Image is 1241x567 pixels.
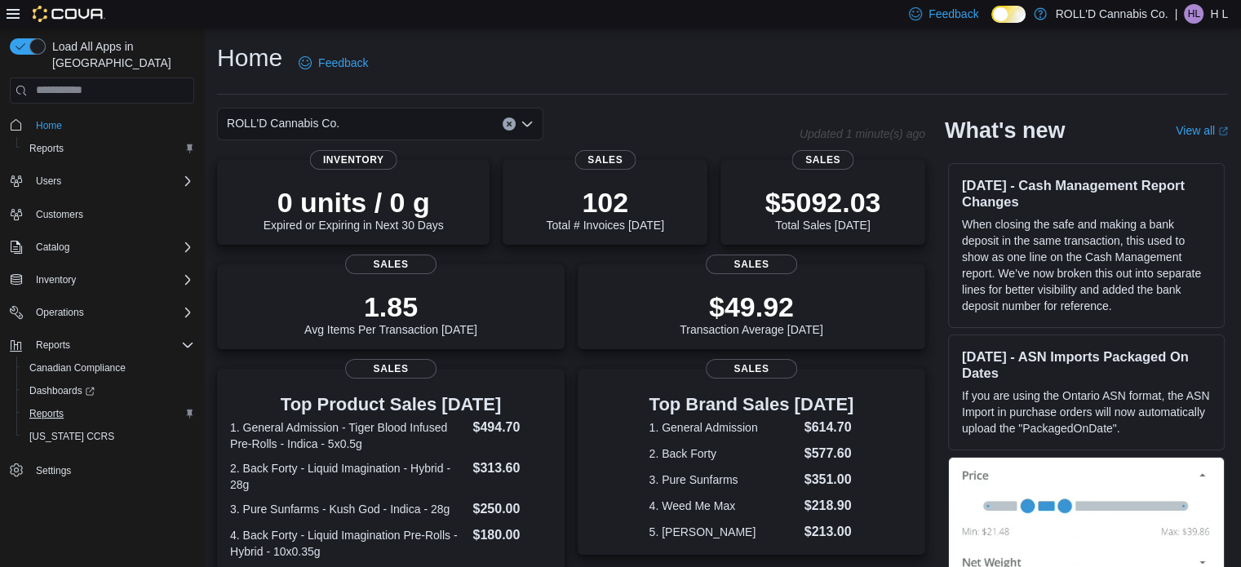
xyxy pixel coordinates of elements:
dd: $351.00 [804,470,854,489]
p: When closing the safe and making a bank deposit in the same transaction, this used to show as one... [962,216,1211,314]
span: Reports [29,142,64,155]
a: Dashboards [23,381,101,401]
button: Catalog [29,237,76,257]
span: Settings [36,464,71,477]
img: Cova [33,6,105,22]
span: Customers [29,204,194,224]
span: ROLL'D Cannabis Co. [227,113,339,133]
p: 102 [546,186,663,219]
p: Updated 1 minute(s) ago [800,127,925,140]
span: Catalog [36,241,69,254]
span: Operations [29,303,194,322]
a: Canadian Compliance [23,358,132,378]
button: Users [29,171,68,191]
h3: [DATE] - ASN Imports Packaged On Dates [962,348,1211,381]
span: Dark Mode [991,23,992,24]
dt: 1. General Admission [649,419,798,436]
button: Operations [29,303,91,322]
a: View allExternal link [1176,124,1228,137]
span: Users [36,175,61,188]
dt: 3. Pure Sunfarms - Kush God - Indica - 28g [230,501,466,517]
dt: 2. Back Forty [649,445,798,462]
span: Inventory [36,273,76,286]
button: [US_STATE] CCRS [16,425,201,448]
span: [US_STATE] CCRS [29,430,114,443]
dd: $180.00 [472,525,551,545]
button: Clear input [503,117,516,131]
input: Dark Mode [991,6,1026,23]
dt: 1. General Admission - Tiger Blood Infused Pre-Rolls - Indica - 5x0.5g [230,419,466,452]
span: Customers [36,208,83,221]
a: Settings [29,461,78,481]
dd: $614.70 [804,418,854,437]
dd: $218.90 [804,496,854,516]
p: 0 units / 0 g [264,186,444,219]
span: Home [29,115,194,135]
button: Reports [29,335,77,355]
a: [US_STATE] CCRS [23,427,121,446]
div: Expired or Expiring in Next 30 Days [264,186,444,232]
span: Sales [706,359,797,379]
h3: Top Product Sales [DATE] [230,395,552,414]
span: Home [36,119,62,132]
svg: External link [1218,126,1228,136]
span: Users [29,171,194,191]
button: Reports [16,402,201,425]
button: Home [3,113,201,137]
button: Users [3,170,201,193]
p: $49.92 [680,290,823,323]
div: Total Sales [DATE] [765,186,881,232]
span: Dashboards [23,381,194,401]
a: Feedback [292,47,375,79]
button: Catalog [3,236,201,259]
dt: 3. Pure Sunfarms [649,472,798,488]
div: Transaction Average [DATE] [680,290,823,336]
p: $5092.03 [765,186,881,219]
h2: What's new [945,117,1065,144]
span: Sales [706,255,797,274]
h1: Home [217,42,282,74]
dd: $494.70 [472,418,551,437]
button: Customers [3,202,201,226]
dt: 4. Back Forty - Liquid Imagination Pre-Rolls - Hybrid - 10x0.35g [230,527,466,560]
span: Washington CCRS [23,427,194,446]
span: Settings [29,459,194,480]
button: Operations [3,301,201,324]
button: Inventory [3,268,201,291]
span: Sales [345,255,437,274]
button: Inventory [29,270,82,290]
span: Inventory [29,270,194,290]
dt: 2. Back Forty - Liquid Imagination - Hybrid - 28g [230,460,466,493]
nav: Complex example [10,107,194,525]
a: Home [29,116,69,135]
span: Reports [29,335,194,355]
dt: 5. [PERSON_NAME] [649,524,798,540]
span: Canadian Compliance [29,361,126,374]
p: | [1175,4,1178,24]
dd: $577.60 [804,444,854,463]
a: Reports [23,404,70,423]
div: H L [1184,4,1203,24]
dd: $313.60 [472,458,551,478]
h3: [DATE] - Cash Management Report Changes [962,177,1211,210]
span: Canadian Compliance [23,358,194,378]
p: If you are using the Ontario ASN format, the ASN Import in purchase orders will now automatically... [962,388,1211,436]
h3: Top Brand Sales [DATE] [649,395,854,414]
button: Canadian Compliance [16,357,201,379]
span: Load All Apps in [GEOGRAPHIC_DATA] [46,38,194,71]
p: ROLL'D Cannabis Co. [1055,4,1168,24]
span: Sales [574,150,636,170]
span: Reports [23,404,194,423]
p: 1.85 [304,290,477,323]
dd: $250.00 [472,499,551,519]
button: Settings [3,458,201,481]
div: Total # Invoices [DATE] [546,186,663,232]
dd: $213.00 [804,522,854,542]
span: Dashboards [29,384,95,397]
button: Reports [16,137,201,160]
dt: 4. Weed Me Max [649,498,798,514]
span: HL [1188,4,1200,24]
span: Sales [792,150,853,170]
span: Catalog [29,237,194,257]
span: Reports [23,139,194,158]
